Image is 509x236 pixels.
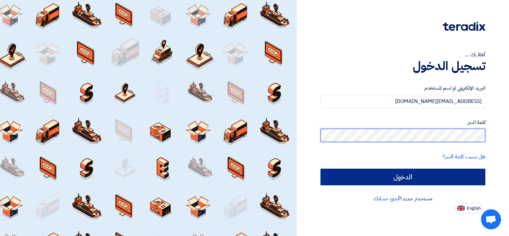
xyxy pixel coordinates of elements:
label: كلمة السر [320,119,485,126]
input: الدخول [320,169,485,185]
div: أهلا بك ... [320,51,485,59]
img: Teradix logo [443,22,485,31]
a: أنشئ حسابك [373,195,400,203]
label: البريد الإلكتروني او اسم المستخدم [320,84,485,92]
span: English [467,206,481,211]
img: en-US.png [457,206,465,211]
input: أدخل بريد العمل الإلكتروني او اسم المستخدم الخاص بك ... [320,95,485,108]
div: مستخدم جديد؟ [320,195,485,203]
a: هل نسيت كلمة السر؟ [443,153,485,161]
button: English [453,203,483,213]
a: Open chat [481,209,501,229]
h1: تسجيل الدخول [320,59,485,73]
